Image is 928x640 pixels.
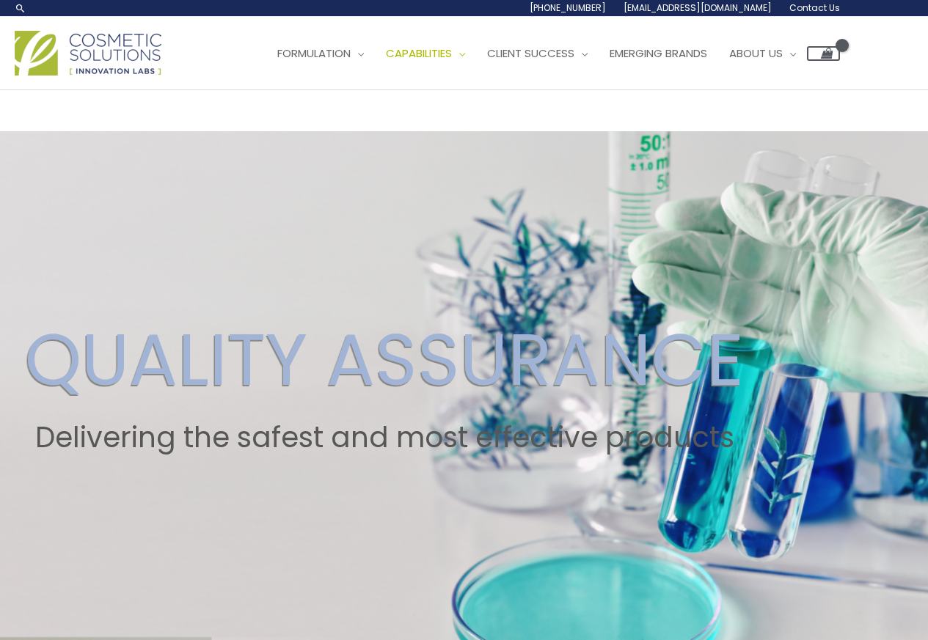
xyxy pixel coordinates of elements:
[15,2,26,14] a: Search icon link
[255,32,840,76] nav: Site Navigation
[476,32,599,76] a: Client Success
[266,32,375,76] a: Formulation
[789,1,840,14] span: Contact Us
[718,32,807,76] a: About Us
[277,45,351,61] span: Formulation
[610,45,707,61] span: Emerging Brands
[15,31,161,76] img: Cosmetic Solutions Logo
[25,421,744,455] h2: Delivering the safest and most effective products
[599,32,718,76] a: Emerging Brands
[386,45,452,61] span: Capabilities
[807,46,840,61] a: View Shopping Cart, empty
[729,45,783,61] span: About Us
[375,32,476,76] a: Capabilities
[530,1,606,14] span: [PHONE_NUMBER]
[25,317,744,403] h2: QUALITY ASSURANCE
[624,1,772,14] span: [EMAIL_ADDRESS][DOMAIN_NAME]
[487,45,574,61] span: Client Success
